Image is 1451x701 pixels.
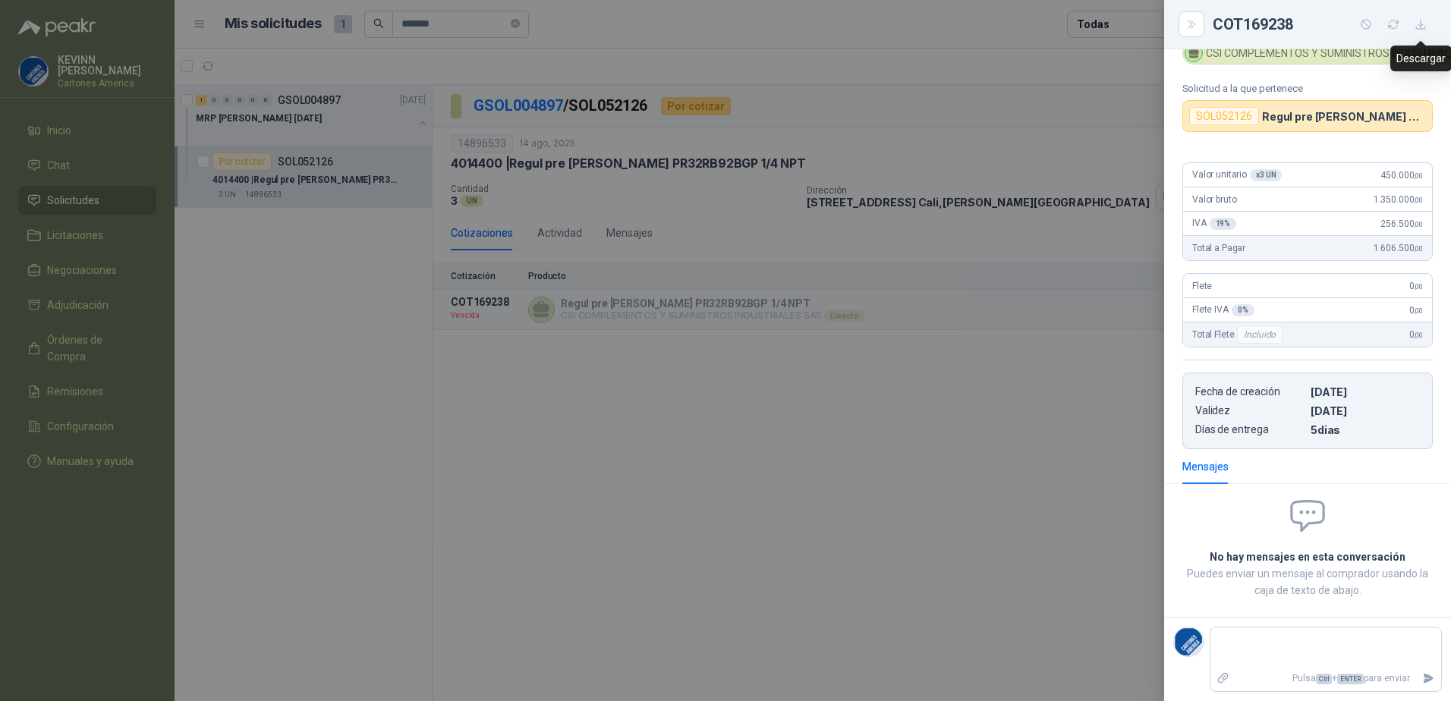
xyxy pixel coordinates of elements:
span: 450.000 [1380,170,1423,181]
div: Incluido [1237,325,1283,344]
span: Valor unitario [1192,169,1282,181]
span: 256.500 [1380,218,1423,229]
img: Company Logo [1174,627,1203,656]
span: Total a Pagar [1192,243,1245,253]
span: 0 [1409,329,1423,340]
div: 19 % [1210,218,1237,230]
p: Regul pre [PERSON_NAME] PR32RB92BGP 1/4 NPT [1262,110,1426,123]
p: Fecha de creación [1195,385,1305,398]
p: Validez [1195,404,1305,417]
button: Close [1182,15,1201,33]
span: Valor bruto [1192,194,1236,205]
div: Mensajes [1182,458,1229,475]
p: [DATE] [1311,385,1420,398]
p: Puedes enviar un mensaje al comprador usando la caja de texto de abajo. [1182,565,1433,599]
span: Ctrl [1316,674,1332,684]
div: x 3 UN [1250,169,1282,181]
span: ,00 [1414,244,1423,253]
span: ENTER [1337,674,1364,684]
span: IVA [1192,218,1236,230]
span: Total Flete [1192,325,1286,344]
p: 5 dias [1311,423,1420,436]
div: SOL052126 [1189,107,1259,125]
span: ,00 [1414,220,1423,228]
div: 0 % [1232,304,1254,316]
button: Enviar [1416,665,1441,692]
div: COT169238 [1213,12,1433,36]
span: 1.606.500 [1374,243,1423,253]
span: ,00 [1414,306,1423,315]
p: [DATE] [1311,404,1420,417]
h2: No hay mensajes en esta conversación [1182,549,1433,565]
span: ,00 [1414,282,1423,291]
span: 1.350.000 [1374,194,1423,205]
p: Solicitud a la que pertenece [1182,83,1433,94]
span: ,00 [1414,331,1423,339]
span: 0 [1409,281,1423,291]
p: Días de entrega [1195,423,1305,436]
label: Adjuntar archivos [1210,665,1236,692]
span: Flete [1192,281,1212,291]
span: ,00 [1414,196,1423,204]
p: Pulsa + para enviar [1236,665,1417,692]
span: 0 [1409,305,1423,316]
span: ,00 [1414,171,1423,180]
span: Flete IVA [1192,304,1254,316]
